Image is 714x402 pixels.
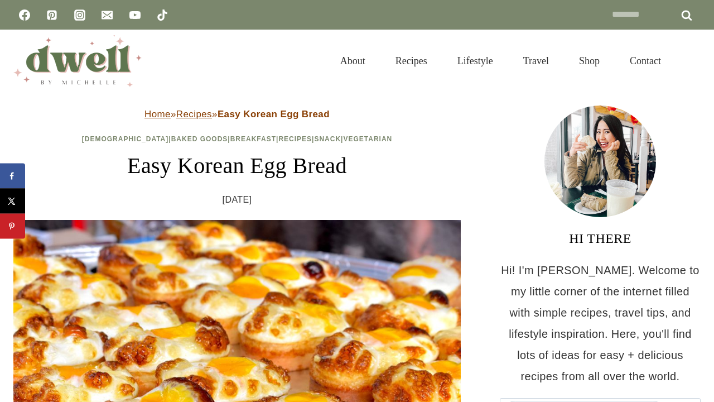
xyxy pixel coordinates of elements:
[69,4,91,26] a: Instagram
[13,35,142,87] img: DWELL by michelle
[508,41,564,80] a: Travel
[343,135,392,143] a: Vegetarian
[176,109,212,119] a: Recipes
[13,149,461,183] h1: Easy Korean Egg Bread
[278,135,312,143] a: Recipes
[144,109,171,119] a: Home
[500,260,701,387] p: Hi! I'm [PERSON_NAME]. Welcome to my little corner of the internet filled with simple recipes, tr...
[82,135,169,143] a: [DEMOGRAPHIC_DATA]
[96,4,118,26] a: Email
[144,109,330,119] span: » »
[171,135,228,143] a: Baked Goods
[218,109,330,119] strong: Easy Korean Egg Bread
[41,4,63,26] a: Pinterest
[615,41,676,80] a: Contact
[682,51,701,70] button: View Search Form
[380,41,442,80] a: Recipes
[151,4,173,26] a: TikTok
[13,4,36,26] a: Facebook
[500,228,701,248] h3: HI THERE
[230,135,276,143] a: Breakfast
[442,41,508,80] a: Lifestyle
[82,135,393,143] span: | | | | |
[314,135,341,143] a: Snack
[325,41,380,80] a: About
[223,192,252,208] time: [DATE]
[124,4,146,26] a: YouTube
[564,41,615,80] a: Shop
[325,41,676,80] nav: Primary Navigation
